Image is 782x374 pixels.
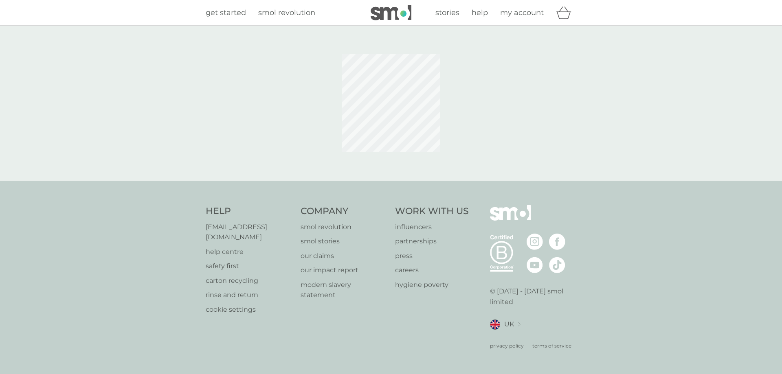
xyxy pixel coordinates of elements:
span: help [472,8,488,17]
span: get started [206,8,246,17]
img: visit the smol Instagram page [527,234,543,250]
h4: Company [301,205,387,218]
a: rinse and return [206,290,292,300]
a: modern slavery statement [301,280,387,300]
img: visit the smol Facebook page [549,234,565,250]
p: © [DATE] - [DATE] smol limited [490,286,577,307]
img: visit the smol Tiktok page [549,257,565,273]
a: help [472,7,488,19]
a: careers [395,265,469,276]
h4: Help [206,205,292,218]
span: stories [435,8,459,17]
img: select a new location [518,322,521,327]
a: help centre [206,247,292,257]
a: smol revolution [258,7,315,19]
a: stories [435,7,459,19]
a: my account [500,7,544,19]
a: carton recycling [206,276,292,286]
span: UK [504,319,514,330]
a: influencers [395,222,469,232]
span: smol revolution [258,8,315,17]
a: partnerships [395,236,469,247]
a: press [395,251,469,261]
a: our claims [301,251,387,261]
a: terms of service [532,342,571,350]
img: visit the smol Youtube page [527,257,543,273]
img: smol [371,5,411,20]
a: privacy policy [490,342,524,350]
span: my account [500,8,544,17]
a: our impact report [301,265,387,276]
a: smol revolution [301,222,387,232]
a: get started [206,7,246,19]
img: UK flag [490,319,500,330]
img: smol [490,205,531,233]
div: basket [556,4,576,21]
a: hygiene poverty [395,280,469,290]
a: cookie settings [206,304,292,315]
a: smol stories [301,236,387,247]
a: safety first [206,261,292,271]
a: [EMAIL_ADDRESS][DOMAIN_NAME] [206,222,292,243]
h4: Work With Us [395,205,469,218]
